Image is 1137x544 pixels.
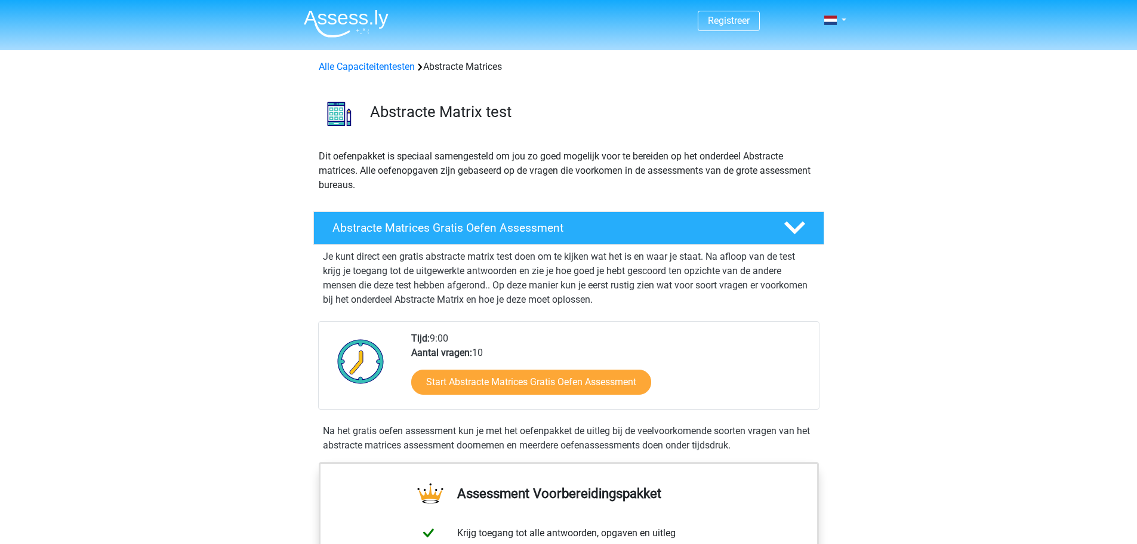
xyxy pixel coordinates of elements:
[331,331,391,391] img: Klok
[370,103,815,121] h3: Abstracte Matrix test
[314,88,365,139] img: abstracte matrices
[332,221,765,235] h4: Abstracte Matrices Gratis Oefen Assessment
[318,424,819,453] div: Na het gratis oefen assessment kun je met het oefenpakket de uitleg bij de veelvoorkomende soorte...
[708,15,750,26] a: Registreer
[304,10,389,38] img: Assessly
[319,61,415,72] a: Alle Capaciteitentesten
[402,331,818,409] div: 9:00 10
[314,60,824,74] div: Abstracte Matrices
[411,347,472,358] b: Aantal vragen:
[323,250,815,307] p: Je kunt direct een gratis abstracte matrix test doen om te kijken wat het is en waar je staat. Na...
[411,370,651,395] a: Start Abstracte Matrices Gratis Oefen Assessment
[319,149,819,192] p: Dit oefenpakket is speciaal samengesteld om jou zo goed mogelijk voor te bereiden op het onderdee...
[411,333,430,344] b: Tijd:
[309,211,829,245] a: Abstracte Matrices Gratis Oefen Assessment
